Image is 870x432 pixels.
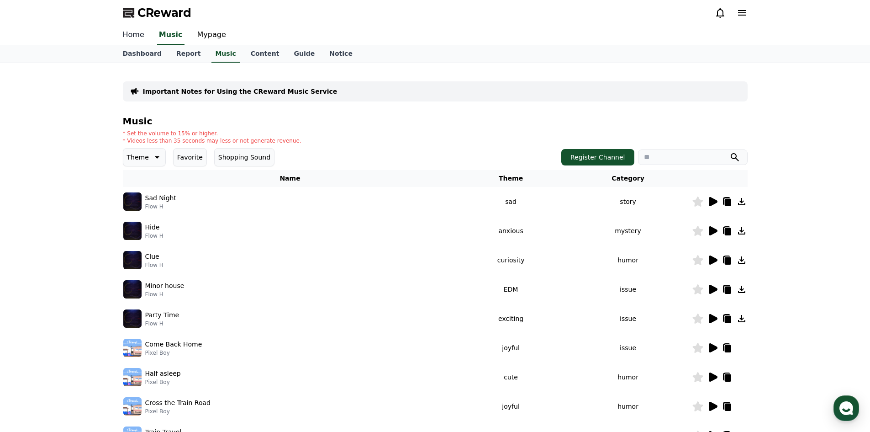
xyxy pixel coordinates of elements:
[60,290,118,313] a: Messages
[127,151,149,164] p: Theme
[143,87,337,96] a: Important Notes for Using the CReward Music Service
[564,304,692,333] td: issue
[243,45,287,63] a: Content
[145,340,202,349] p: Come Back Home
[214,148,274,166] button: Shopping Sound
[145,261,163,269] p: Flow H
[564,363,692,392] td: humor
[145,252,159,261] p: Clue
[564,187,692,216] td: story
[123,251,142,269] img: music
[458,392,564,421] td: joyful
[145,369,181,379] p: Half asleep
[123,137,301,144] p: * Videos less than 35 seconds may less or not generate revenue.
[190,26,233,45] a: Mypage
[116,45,169,63] a: Dashboard
[123,116,748,126] h4: Music
[564,275,692,304] td: issue
[116,26,152,45] a: Home
[169,45,208,63] a: Report
[564,245,692,275] td: humor
[458,216,564,245] td: anxious
[145,320,179,327] p: Flow H
[458,363,564,392] td: cute
[458,170,564,187] th: Theme
[145,232,163,240] p: Flow H
[123,397,142,416] img: music
[3,290,60,313] a: Home
[123,5,191,20] a: CReward
[123,280,142,299] img: music
[458,245,564,275] td: curiosity
[123,339,142,357] img: music
[123,148,166,166] button: Theme
[145,223,160,232] p: Hide
[123,170,458,187] th: Name
[145,408,211,415] p: Pixel Boy
[458,275,564,304] td: EDM
[564,170,692,187] th: Category
[145,398,211,408] p: Cross the Train Road
[458,304,564,333] td: exciting
[123,222,142,240] img: music
[135,304,158,311] span: Settings
[145,349,202,357] p: Pixel Boy
[123,309,142,328] img: music
[561,149,634,165] button: Register Channel
[211,45,239,63] a: Music
[123,192,142,211] img: music
[137,5,191,20] span: CReward
[286,45,322,63] a: Guide
[76,304,103,311] span: Messages
[118,290,175,313] a: Settings
[322,45,360,63] a: Notice
[458,333,564,363] td: joyful
[564,216,692,245] td: mystery
[564,333,692,363] td: issue
[145,291,185,298] p: Flow H
[145,193,176,203] p: Sad Night
[23,304,39,311] span: Home
[145,310,179,320] p: Party Time
[458,187,564,216] td: sad
[145,281,185,291] p: Minor house
[157,26,185,45] a: Music
[145,203,176,210] p: Flow H
[145,379,181,386] p: Pixel Boy
[173,148,207,166] button: Favorite
[564,392,692,421] td: humor
[123,130,301,137] p: * Set the volume to 15% or higher.
[123,368,142,386] img: music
